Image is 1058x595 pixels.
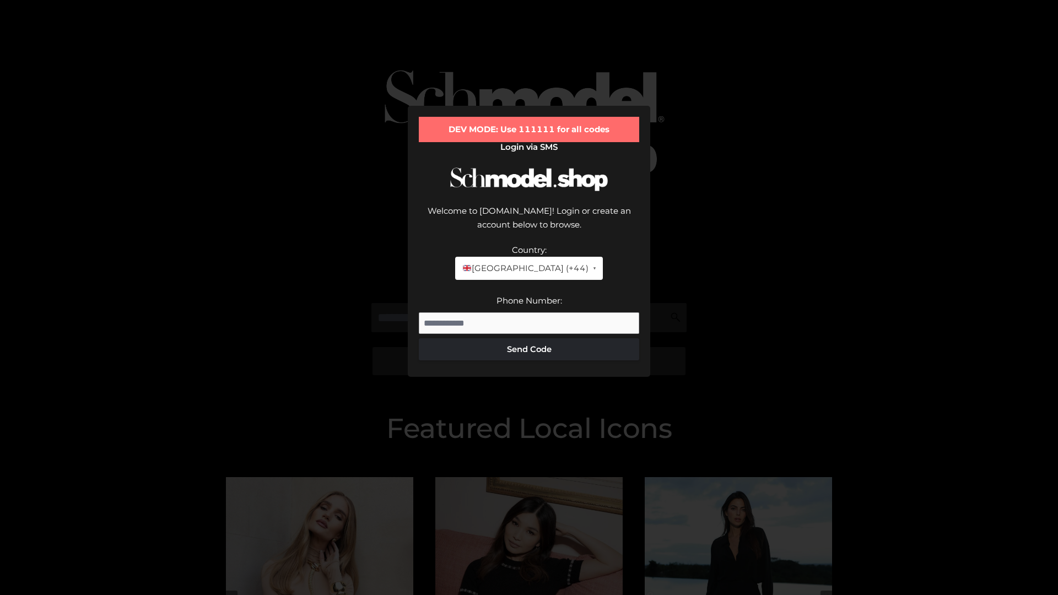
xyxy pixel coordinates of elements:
button: Send Code [419,338,639,360]
label: Country: [512,245,547,255]
img: Schmodel Logo [446,158,612,201]
img: 🇬🇧 [463,264,471,272]
div: Welcome to [DOMAIN_NAME]! Login or create an account below to browse. [419,204,639,243]
span: [GEOGRAPHIC_DATA] (+44) [462,261,588,275]
div: DEV MODE: Use 111111 for all codes [419,117,639,142]
h2: Login via SMS [419,142,639,152]
label: Phone Number: [496,295,562,306]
